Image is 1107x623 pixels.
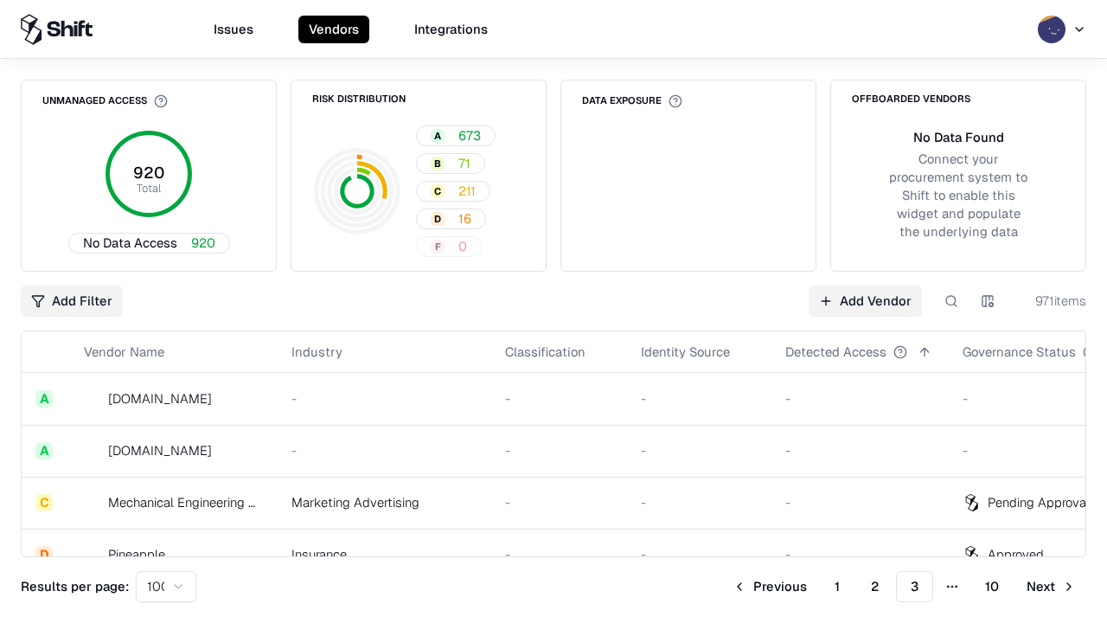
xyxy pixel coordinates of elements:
button: Vendors [298,16,369,43]
img: Mechanical Engineering World [84,494,101,511]
div: Identity Source [641,343,730,361]
div: [DOMAIN_NAME] [108,389,212,408]
div: 971 items [1017,292,1086,310]
div: D [35,546,53,563]
span: 71 [458,154,470,172]
div: C [431,184,445,198]
p: Results per page: [21,577,129,595]
div: No Data Found [913,128,1004,146]
button: Issues [203,16,264,43]
button: 3 [896,571,933,602]
div: Detected Access [785,343,886,361]
div: Industry [291,343,342,361]
button: 10 [971,571,1013,602]
div: Marketing Advertising [291,493,477,511]
span: 920 [191,234,215,252]
button: B71 [416,153,485,174]
div: A [431,129,445,143]
div: Risk Distribution [312,94,406,104]
div: - [291,389,477,408]
nav: pagination [722,571,1086,602]
div: A [35,390,53,408]
div: - [505,389,613,408]
div: B [431,157,445,170]
div: Data Exposure [582,94,682,108]
button: D16 [416,209,486,229]
div: - [785,389,935,408]
div: Unmanaged Access [42,94,168,108]
div: Offboarded Vendors [852,94,970,104]
tspan: 920 [133,163,164,183]
div: Pending Approval [988,493,1090,511]
div: A [35,442,53,459]
button: Next [1016,571,1086,602]
div: Governance Status [963,343,1076,361]
button: C211 [416,181,490,202]
div: Mechanical Engineering World [108,493,264,511]
div: - [785,493,935,511]
button: Previous [722,571,817,602]
span: 211 [458,182,476,200]
div: Vendor Name [84,343,164,361]
button: No Data Access920 [68,233,230,254]
button: Add Filter [21,286,123,317]
button: 1 [821,571,854,602]
span: No Data Access [83,234,177,252]
div: - [641,389,758,408]
div: C [35,494,53,511]
div: Connect your procurement system to Shift to enable this widget and populate the underlying data [886,150,1030,241]
button: Integrations [404,16,498,43]
div: Classification [505,343,585,361]
tspan: Total [137,181,161,196]
div: - [785,545,935,563]
div: Pineapple [108,545,165,563]
img: Pineapple [84,546,101,563]
button: 2 [857,571,893,602]
div: Insurance [291,545,477,563]
div: - [785,441,935,459]
div: - [641,493,758,511]
img: automat-it.com [84,390,101,408]
span: 673 [458,126,481,145]
span: 16 [458,209,471,228]
div: - [641,441,758,459]
button: A673 [416,125,496,146]
div: D [431,212,445,226]
div: - [291,441,477,459]
div: - [641,545,758,563]
div: - [505,441,613,459]
div: - [505,493,613,511]
div: - [505,545,613,563]
img: madisonlogic.com [84,442,101,459]
a: Add Vendor [809,286,922,317]
div: Approved [988,545,1044,563]
div: [DOMAIN_NAME] [108,441,212,459]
